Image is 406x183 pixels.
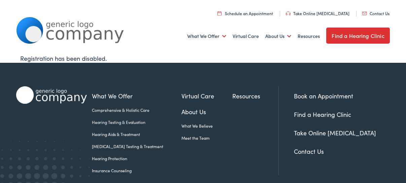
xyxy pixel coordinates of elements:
[286,10,349,16] a: Take Online [MEDICAL_DATA]
[16,86,87,104] img: Alpaca Audiology
[233,24,259,49] a: Virtual Care
[298,24,320,49] a: Resources
[92,91,181,100] a: What We Offer
[294,147,324,155] a: Contact Us
[92,168,181,174] a: Insurance Counseling
[362,12,367,15] img: utility icon
[362,10,390,16] a: Contact Us
[217,10,273,16] a: Schedule an Appointment
[92,143,181,149] a: [MEDICAL_DATA] Testing & Treatment
[92,107,181,113] a: Comprehensive & Holistic Care
[187,24,226,49] a: What We Offer
[294,110,351,119] a: Find a Hearing Clinic
[294,92,353,100] a: Book an Appointment
[294,129,376,137] a: Take Online [MEDICAL_DATA]
[92,119,181,125] a: Hearing Testing & Evaluation
[181,107,232,116] a: About Us
[181,123,232,129] a: What We Believe
[181,135,232,141] a: Meet the Team
[232,91,278,100] a: Resources
[92,155,181,162] a: Hearing Protection
[265,24,291,49] a: About Us
[181,91,232,100] a: Virtual Care
[286,11,291,15] img: utility icon
[20,54,385,63] div: Registration has been disabled.
[326,28,390,44] a: Find a Hearing Clinic
[217,11,222,15] img: utility icon
[92,131,181,137] a: Hearing Aids & Treatment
